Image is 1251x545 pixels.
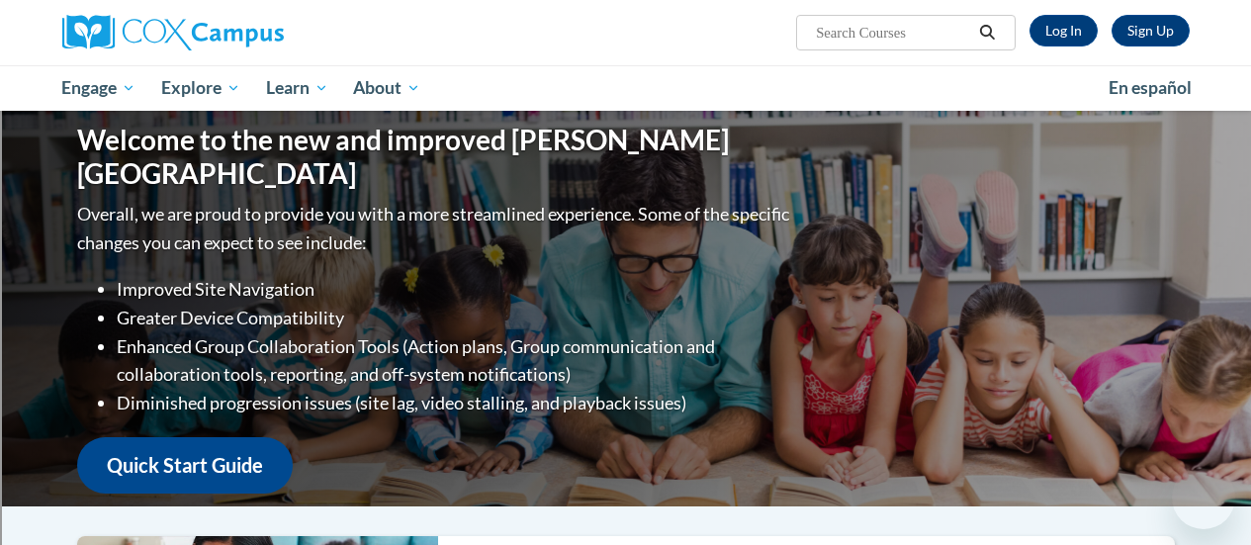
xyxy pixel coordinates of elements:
span: Learn [266,76,328,100]
a: En español [1096,67,1205,109]
a: Learn [253,65,341,111]
span: About [353,76,420,100]
a: Cox Campus [62,15,418,50]
a: About [340,65,433,111]
button: Search [972,21,1002,45]
a: Engage [49,65,149,111]
span: Explore [161,76,240,100]
span: Engage [61,76,135,100]
img: Cox Campus [62,15,284,50]
div: Main menu [47,65,1205,111]
span: En español [1109,77,1192,98]
iframe: Button to launch messaging window [1172,466,1235,529]
input: Search Courses [814,21,972,45]
a: Explore [148,65,253,111]
a: Log In [1029,15,1098,46]
a: Register [1112,15,1190,46]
